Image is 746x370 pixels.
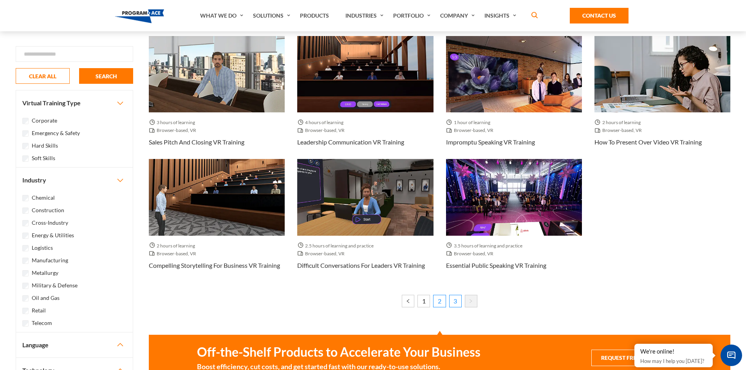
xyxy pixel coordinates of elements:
input: Emergency & Safety [22,130,29,137]
span: 2 hours of learning [594,119,644,126]
span: Chat Widget [721,345,742,366]
a: Thumbnail - Compelling storytelling for business VR Training 2 hours of learning Browser-based, V... [149,159,285,282]
a: 1 [417,295,430,307]
h3: Impromptu speaking VR Training [446,137,535,147]
span: 3 hours of learning [149,119,198,126]
a: « Previous [402,295,414,307]
label: Logistics [32,244,53,252]
input: Oil and Gas [22,295,29,301]
input: Soft Skills [22,155,29,162]
h3: Leadership communication VR Training [297,137,404,147]
button: Request Free Trial [591,350,683,366]
h3: Difficult conversations for leaders VR Training [297,261,425,270]
button: Industry [16,168,133,193]
label: Soft Skills [32,154,55,162]
label: Metallurgy [32,269,58,277]
span: Browser-based, VR [297,126,348,134]
a: Thumbnail - Impromptu speaking VR Training 1 hour of learning Browser-based, VR Impromptu speakin... [446,36,582,159]
a: Thumbnail - How to present over video VR Training 2 hours of learning Browser-based, VR How to pr... [594,36,730,159]
span: 3 [449,295,462,307]
h3: Essential public speaking VR Training [446,261,546,270]
input: Hard Skills [22,143,29,149]
input: Military & Defense [22,283,29,289]
label: Chemical [32,193,55,202]
span: Browser-based, VR [446,126,497,134]
label: Energy & Utilities [32,231,74,240]
span: 3.5 hours of learning and practice [446,242,526,250]
span: 2.5 hours of learning and practice [297,242,377,250]
label: Telecom [32,319,52,327]
span: Browser-based, VR [297,250,348,258]
input: Energy & Utilities [22,233,29,239]
button: Virtual Training Type [16,90,133,116]
img: Program-Ace [115,9,164,23]
span: 4 hours of learning [297,119,347,126]
button: CLEAR ALL [16,68,70,84]
h3: Compelling storytelling for business VR Training [149,261,280,270]
input: Telecom [22,320,29,327]
input: Chemical [22,195,29,201]
input: Cross-Industry [22,220,29,226]
input: Manufacturing [22,258,29,264]
li: Next » [462,295,477,310]
label: Retail [32,306,46,315]
span: Browser-based, VR [149,250,199,258]
button: Language [16,332,133,357]
label: Construction [32,206,64,215]
input: Logistics [22,245,29,251]
span: Browser-based, VR [594,126,645,134]
input: Retail [22,308,29,314]
h3: Sales pitch and closing VR Training [149,137,244,147]
div: We're online! [640,348,707,356]
input: Corporate [22,118,29,124]
label: Hard Skills [32,141,58,150]
a: Contact Us [570,8,629,23]
a: 2 [433,295,446,307]
a: Thumbnail - Sales pitch and closing VR Training 3 hours of learning Browser-based, VR Sales pitch... [149,36,285,159]
span: 1 hour of learning [446,119,493,126]
label: Military & Defense [32,281,78,290]
span: 2 hours of learning [149,242,198,250]
input: Construction [22,208,29,214]
a: Thumbnail - Essential public speaking VR Training 3.5 hours of learning and practice Browser-base... [446,159,582,282]
label: Manufacturing [32,256,68,265]
label: Oil and Gas [32,294,60,302]
input: Metallurgy [22,270,29,276]
span: Browser-based, VR [149,126,199,134]
p: How may I help you [DATE]? [640,356,707,366]
span: Browser-based, VR [446,250,497,258]
strong: Off-the-Shelf Products to Accelerate Your Business [197,344,480,360]
a: Thumbnail - Difficult conversations for leaders VR Training 2.5 hours of learning and practice Br... [297,159,433,282]
h3: How to present over video VR Training [594,137,702,147]
label: Emergency & Safety [32,129,80,137]
label: Corporate [32,116,57,125]
label: Cross-Industry [32,218,68,227]
a: Thumbnail - Leadership communication VR Training 4 hours of learning Browser-based, VR Leadership... [297,36,433,159]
